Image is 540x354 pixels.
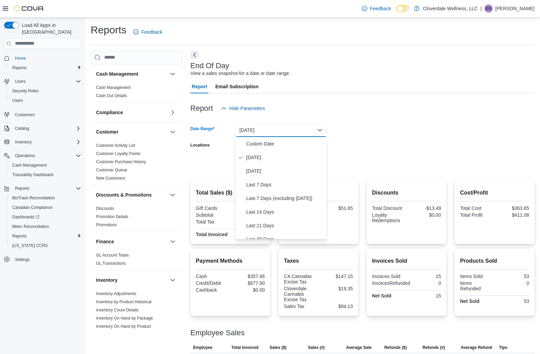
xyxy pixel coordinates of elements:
[218,102,268,115] button: Hide Parameters
[10,213,81,221] span: Dashboards
[7,160,84,170] button: Cash Management
[96,214,128,219] a: Promotion Details
[10,203,81,212] span: Canadian Compliance
[12,77,81,86] span: Users
[196,219,229,225] div: Total Tax
[10,171,81,179] span: Traceabilty Dashboard
[196,212,229,218] div: Subtotal
[196,287,229,293] div: Cashback
[96,143,135,148] a: Customer Activity List
[372,189,441,197] h2: Discounts
[320,286,353,291] div: $19.35
[372,293,391,298] strong: Net Sold
[408,274,441,279] div: 15
[484,4,493,13] div: Eleanor Gomez
[96,128,167,135] button: Customer
[169,191,177,199] button: Discounts & Promotions
[408,293,441,298] div: 15
[372,205,405,211] div: Total Discount
[96,253,129,258] a: GL Account Totals
[12,233,27,239] span: Reports
[96,222,117,227] a: Promotions
[12,184,32,193] button: Reports
[12,98,23,103] span: Users
[96,252,129,258] span: GL Account Totals
[7,63,84,73] button: Reports
[10,96,26,105] a: Users
[372,280,410,286] div: InvoicesRefunded
[12,65,27,71] span: Reports
[7,193,84,203] button: BioTrack Reconciliation
[96,324,151,329] span: Inventory On Hand by Product
[320,205,353,211] div: $51.65
[96,85,130,90] a: Cash Management
[232,219,265,225] div: $260.63
[284,274,317,284] div: CA Cannabis Excise Tax
[12,138,81,146] span: Inventory
[15,79,26,84] span: Users
[96,277,167,283] button: Inventory
[96,167,127,173] span: Customer Queue
[96,316,153,321] a: Inventory On Hand by Package
[91,141,182,185] div: Customer
[10,87,41,95] a: Security Roles
[192,80,207,93] span: Report
[7,212,84,222] a: Dashboards
[284,304,317,309] div: Sales Tax
[246,167,324,175] span: [DATE]
[12,54,29,62] a: Home
[96,176,125,181] a: New Customers
[10,232,29,240] a: Reports
[246,208,324,216] span: Last 14 Days
[96,109,123,116] h3: Compliance
[96,159,146,165] span: Customer Purchase History
[91,204,182,232] div: Discounts & Promotions
[96,315,153,321] span: Inventory On Hand by Package
[190,329,245,337] h3: Employee Sales
[7,241,84,250] button: [US_STATE] CCRS
[169,70,177,78] button: Cash Management
[96,71,167,77] button: Cash Management
[96,71,138,77] h3: Cash Management
[4,50,81,282] nav: Complex example
[1,184,84,193] button: Reports
[10,232,81,240] span: Reports
[460,298,479,304] strong: Net Sold
[12,152,38,160] button: Operations
[12,205,52,210] span: Canadian Compliance
[12,110,81,119] span: Customers
[96,168,127,172] a: Customer Queue
[346,345,372,350] span: Average Sale
[396,5,411,12] input: Dark Mode
[1,137,84,147] button: Inventory
[96,93,127,98] a: Cash Out Details
[96,128,118,135] h3: Customer
[10,222,52,231] a: Metrc Reconciliation
[12,255,81,264] span: Settings
[10,213,42,221] a: Dashboards
[215,80,259,93] span: Email Subscription
[423,4,478,13] p: Cloverdale Wellness, LLC
[10,194,81,202] span: BioTrack Reconciliation
[15,139,32,145] span: Inventory
[96,238,114,245] h3: Finance
[1,151,84,160] button: Operations
[496,212,529,218] div: $411.08
[372,257,441,265] h2: Invoices Sold
[284,257,353,265] h2: Taxes
[10,242,81,250] span: Washington CCRS
[12,224,49,229] span: Metrc Reconciliation
[196,280,229,286] div: Credit/Debit
[422,345,445,350] span: Refunds (#)
[96,238,167,245] button: Finance
[169,276,177,284] button: Inventory
[1,77,84,86] button: Users
[12,54,81,62] span: Home
[229,105,265,112] span: Hide Parameters
[10,203,55,212] a: Canadian Compliance
[190,126,215,132] label: Date Range
[10,161,81,169] span: Cash Management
